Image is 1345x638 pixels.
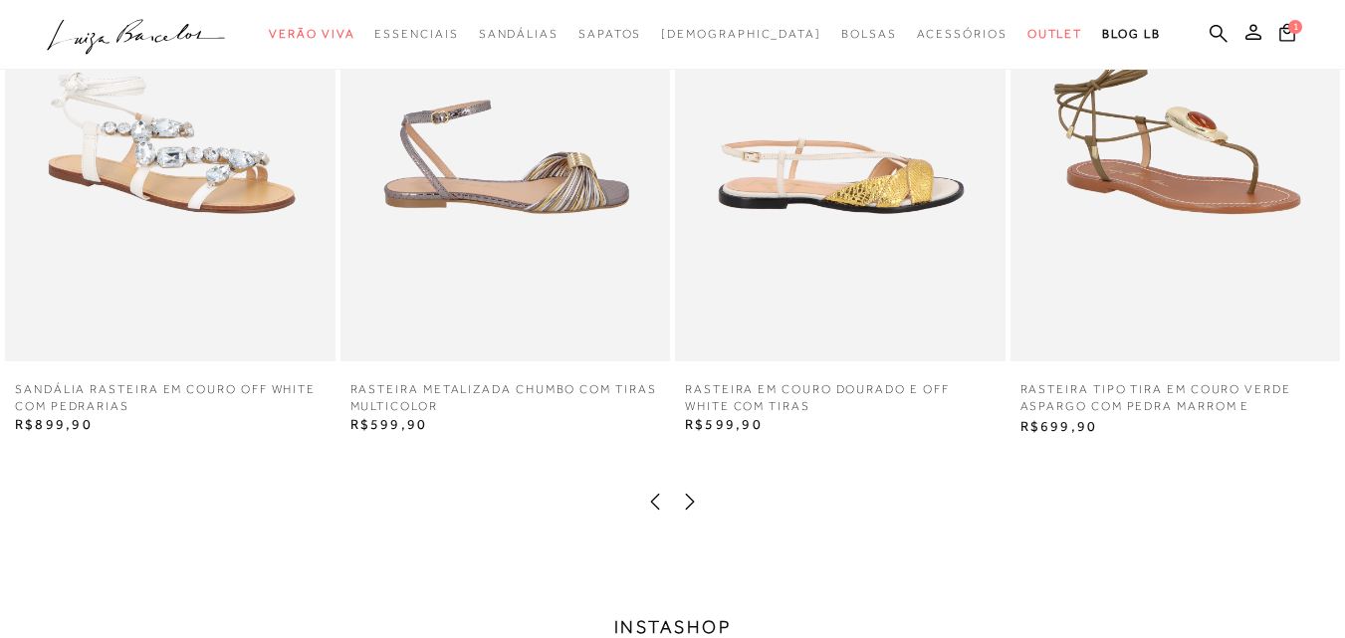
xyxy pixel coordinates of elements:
span: Sapatos [578,27,641,41]
a: RASTEIRA TIPO TIRA EM COURO VERDE ASPARGO COM PEDRA MARROM E AMARRAÇÃO [1010,381,1341,417]
span: R$599,90 [350,416,428,432]
span: R$699,90 [1020,418,1098,434]
span: Acessórios [917,27,1008,41]
a: RASTEIRA EM COURO DOURADO E OFF WHITE COM TIRAS [675,381,1006,415]
span: Essenciais [374,27,458,41]
a: categoryNavScreenReaderText [479,16,559,53]
span: Verão Viva [269,27,354,41]
a: categoryNavScreenReaderText [1027,16,1083,53]
span: [DEMOGRAPHIC_DATA] [661,27,821,41]
span: BLOG LB [1102,27,1160,41]
a: BLOG LB [1102,16,1160,53]
a: categoryNavScreenReaderText [841,16,897,53]
a: categoryNavScreenReaderText [578,16,641,53]
span: Outlet [1027,27,1083,41]
a: SANDÁLIA RASTEIRA EM COURO OFF WHITE COM PEDRARIAS [5,381,336,415]
span: Bolsas [841,27,897,41]
span: Sandálias [479,27,559,41]
button: 1 [1273,22,1301,49]
span: 1 [1288,20,1302,34]
a: categoryNavScreenReaderText [269,16,354,53]
a: categoryNavScreenReaderText [374,16,458,53]
a: categoryNavScreenReaderText [917,16,1008,53]
a: RASTEIRA METALIZADA CHUMBO COM TIRAS MULTICOLOR [340,381,671,415]
span: R$899,90 [15,416,93,432]
span: R$599,90 [685,416,763,432]
a: noSubCategoriesText [661,16,821,53]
